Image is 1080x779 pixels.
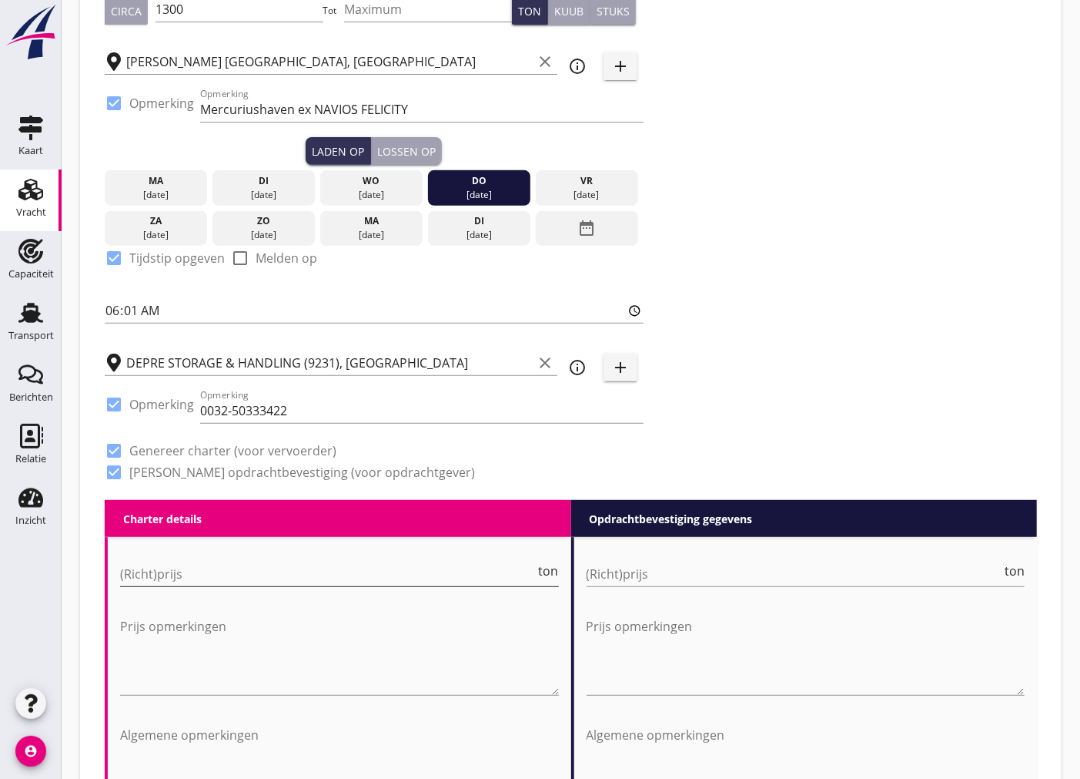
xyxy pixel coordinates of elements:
[377,143,436,159] div: Lossen op
[15,736,46,767] i: account_circle
[200,398,644,423] input: Opmerking
[539,174,634,188] div: vr
[432,214,527,228] div: di
[16,207,46,217] div: Vracht
[129,397,194,412] label: Opmerking
[312,143,364,159] div: Laden op
[120,562,536,586] input: (Richt)prijs
[1005,565,1025,577] span: ton
[256,250,317,266] label: Melden op
[109,188,203,202] div: [DATE]
[432,188,527,202] div: [DATE]
[129,465,475,480] label: [PERSON_NAME] opdrachtbevestiging (voor opdrachtgever)
[129,250,225,266] label: Tijdstip opgeven
[587,614,1025,695] textarea: Prijs opmerkingen
[200,97,644,122] input: Opmerking
[568,358,587,377] i: info_outline
[611,358,630,377] i: add
[18,146,43,156] div: Kaart
[129,443,336,458] label: Genereer charter (voor vervoerder)
[126,351,533,375] input: Losplaats
[111,3,142,19] div: Circa
[324,214,419,228] div: ma
[324,174,419,188] div: wo
[216,174,311,188] div: di
[9,392,53,402] div: Berichten
[109,174,203,188] div: ma
[577,214,596,242] i: date_range
[216,228,311,242] div: [DATE]
[554,3,583,19] div: Kuub
[3,4,59,61] img: logo-small.a267ee39.svg
[15,515,46,525] div: Inzicht
[432,228,527,242] div: [DATE]
[109,228,203,242] div: [DATE]
[15,454,46,464] div: Relatie
[120,614,559,695] textarea: Prijs opmerkingen
[518,3,541,19] div: Ton
[611,57,630,76] i: add
[597,3,630,19] div: Stuks
[323,4,345,18] div: Tot
[109,214,203,228] div: za
[8,269,54,279] div: Capaciteit
[539,188,634,202] div: [DATE]
[539,565,559,577] span: ton
[568,57,587,76] i: info_outline
[216,214,311,228] div: zo
[587,562,1002,586] input: (Richt)prijs
[324,228,419,242] div: [DATE]
[371,137,442,165] button: Lossen op
[126,49,533,74] input: Laadplaats
[8,331,54,341] div: Transport
[432,174,527,188] div: do
[536,52,554,71] i: clear
[324,188,419,202] div: [DATE]
[536,354,554,372] i: clear
[129,96,194,111] label: Opmerking
[216,188,311,202] div: [DATE]
[306,137,371,165] button: Laden op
